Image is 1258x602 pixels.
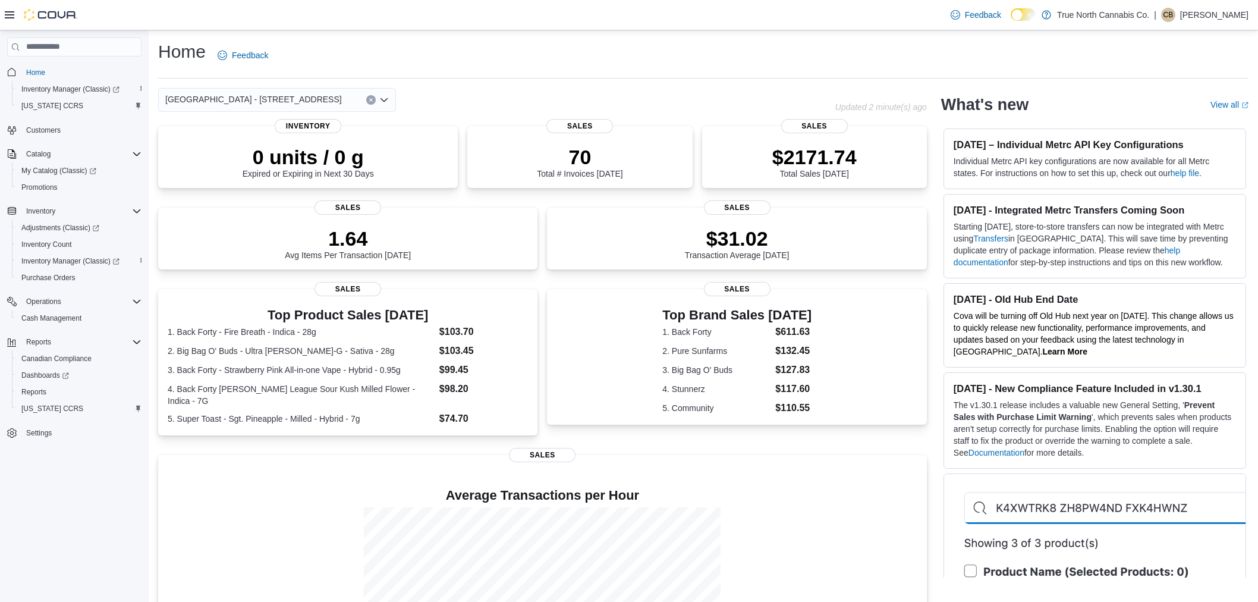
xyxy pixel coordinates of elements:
[21,371,69,380] span: Dashboards
[21,313,81,323] span: Cash Management
[275,119,341,133] span: Inventory
[21,404,83,413] span: [US_STATE] CCRS
[26,428,52,438] span: Settings
[26,149,51,159] span: Catalog
[17,180,62,195] a: Promotions
[1161,8,1175,22] div: Cynthia Baumhour
[21,65,141,80] span: Home
[772,145,857,169] p: $2171.74
[21,147,141,161] span: Catalog
[24,9,77,21] img: Cova
[775,382,812,396] dd: $117.60
[26,337,51,347] span: Reports
[546,119,613,133] span: Sales
[1042,347,1087,356] a: Learn More
[685,227,790,250] p: $31.02
[21,204,60,218] button: Inventory
[775,344,812,358] dd: $132.45
[662,345,770,357] dt: 2. Pure Sunfarms
[17,254,124,268] a: Inventory Manager (Classic)
[662,326,770,338] dt: 1. Back Forty
[17,352,141,366] span: Canadian Compliance
[17,99,141,113] span: Washington CCRS
[17,311,141,325] span: Cash Management
[17,82,124,96] a: Inventory Manager (Classic)
[954,311,1234,356] span: Cova will be turning off Old Hub next year on [DATE]. This change allows us to quickly release ne...
[17,164,141,178] span: My Catalog (Classic)
[21,84,119,94] span: Inventory Manager (Classic)
[2,334,146,350] button: Reports
[1210,100,1248,109] a: View allExternal link
[704,200,770,215] span: Sales
[12,253,146,269] a: Inventory Manager (Classic)
[232,49,268,61] span: Feedback
[662,308,812,322] h3: Top Brand Sales [DATE]
[685,227,790,260] div: Transaction Average [DATE]
[954,382,1236,394] h3: [DATE] - New Compliance Feature Included in v1.30.1
[17,368,141,382] span: Dashboards
[285,227,411,250] p: 1.64
[168,383,435,407] dt: 4. Back Forty [PERSON_NAME] League Sour Kush Milled Flower - Indica - 7G
[12,81,146,98] a: Inventory Manager (Classic)
[17,221,104,235] a: Adjustments (Classic)
[21,387,46,397] span: Reports
[12,400,146,417] button: [US_STATE] CCRS
[954,204,1236,216] h3: [DATE] - Integrated Metrc Transfers Coming Soon
[965,9,1001,21] span: Feedback
[17,99,88,113] a: [US_STATE] CCRS
[285,227,411,260] div: Avg Items Per Transaction [DATE]
[968,448,1024,457] a: Documentation
[21,354,92,363] span: Canadian Compliance
[537,145,622,178] div: Total # Invoices [DATE]
[17,164,101,178] a: My Catalog (Classic)
[21,294,141,309] span: Operations
[17,221,141,235] span: Adjustments (Classic)
[21,335,56,349] button: Reports
[314,200,381,215] span: Sales
[954,155,1236,179] p: Individual Metrc API key configurations are now available for all Metrc states. For instructions ...
[21,147,55,161] button: Catalog
[21,426,56,440] a: Settings
[21,65,50,80] a: Home
[21,273,76,283] span: Purchase Orders
[17,254,141,268] span: Inventory Manager (Classic)
[781,119,848,133] span: Sales
[12,179,146,196] button: Promotions
[243,145,374,169] p: 0 units / 0 g
[165,92,342,106] span: [GEOGRAPHIC_DATA] - [STREET_ADDRESS]
[21,123,65,137] a: Customers
[213,43,273,67] a: Feedback
[21,335,141,349] span: Reports
[26,206,55,216] span: Inventory
[17,352,96,366] a: Canadian Compliance
[12,162,146,179] a: My Catalog (Classic)
[775,325,812,339] dd: $611.63
[439,412,529,426] dd: $74.70
[1180,8,1248,22] p: [PERSON_NAME]
[954,400,1215,422] strong: Prevent Sales with Purchase Limit Warning
[243,145,374,178] div: Expired or Expiring in Next 30 Days
[2,424,146,441] button: Settings
[2,121,146,139] button: Customers
[21,166,96,175] span: My Catalog (Classic)
[2,146,146,162] button: Catalog
[17,237,141,252] span: Inventory Count
[26,297,61,306] span: Operations
[17,402,141,416] span: Washington CCRS
[2,293,146,310] button: Operations
[17,311,86,325] a: Cash Management
[835,102,927,112] p: Updated 2 minute(s) ago
[21,294,66,309] button: Operations
[168,308,528,322] h3: Top Product Sales [DATE]
[168,413,435,425] dt: 5. Super Toast - Sgt. Pineapple - Milled - Hybrid - 7g
[17,385,141,399] span: Reports
[954,221,1236,268] p: Starting [DATE], store-to-store transfers can now be integrated with Metrc using in [GEOGRAPHIC_D...
[17,402,88,416] a: [US_STATE] CCRS
[17,82,141,96] span: Inventory Manager (Classic)
[21,256,119,266] span: Inventory Manager (Classic)
[439,344,529,358] dd: $103.45
[12,310,146,327] button: Cash Management
[772,145,857,178] div: Total Sales [DATE]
